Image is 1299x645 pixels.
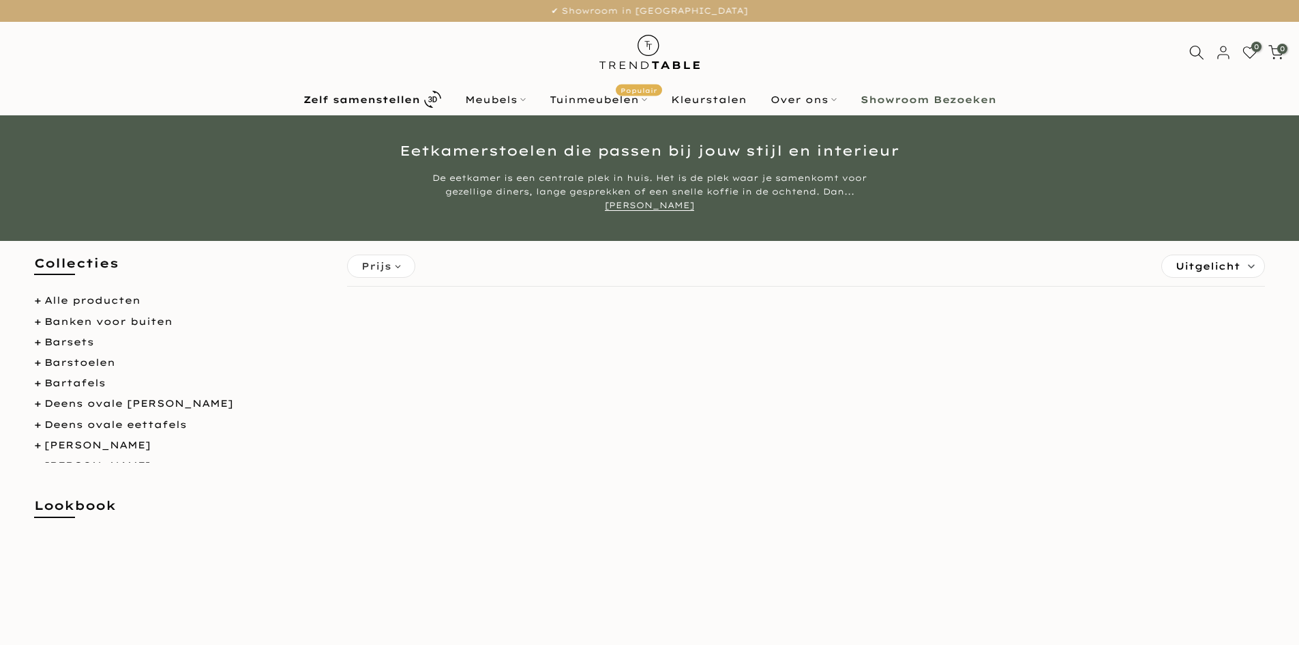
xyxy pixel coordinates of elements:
[848,91,1008,108] a: Showroom Bezoeken
[861,95,996,104] b: Showroom Bezoeken
[44,397,233,410] a: Deens ovale [PERSON_NAME]
[605,200,694,211] a: [PERSON_NAME]
[34,497,327,528] h5: Lookbook
[1251,42,1261,52] span: 0
[44,336,94,348] a: Barsets
[1,575,70,644] iframe: toggle-frame
[44,377,106,389] a: Bartafels
[251,144,1049,158] h1: Eetkamerstoelen die passen bij jouw stijl en interieur
[659,91,758,108] a: Kleurstalen
[44,315,173,328] a: Banken voor buiten
[453,91,537,108] a: Meubels
[758,91,848,108] a: Over ons
[303,95,420,104] b: Zelf samenstellen
[44,459,151,472] a: [PERSON_NAME]
[394,171,906,212] div: De eetkamer is een centrale plek in huis. Het is de plek waar je samenkomt voor gezellige diners,...
[44,418,187,431] a: Deens ovale eettafels
[590,22,709,83] img: trend-table
[44,356,115,369] a: Barstoelen
[1277,44,1287,54] span: 0
[616,84,662,96] span: Populair
[34,255,327,285] h5: Collecties
[44,439,151,451] a: [PERSON_NAME]
[1242,45,1257,60] a: 0
[537,91,659,108] a: TuinmeubelenPopulair
[17,3,1282,18] p: ✔ Showroom in [GEOGRAPHIC_DATA]
[1268,45,1283,60] a: 0
[291,87,453,111] a: Zelf samenstellen
[361,259,391,274] span: Prijs
[1176,255,1240,277] span: Uitgelicht
[1162,255,1264,277] label: Sorteren:Uitgelicht
[44,294,140,306] a: Alle producten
